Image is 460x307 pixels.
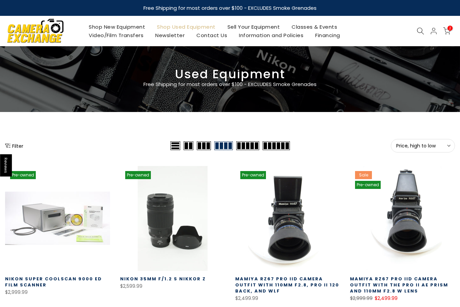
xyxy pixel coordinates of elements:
[375,294,398,303] ins: $2,499.99
[150,31,191,39] a: Newsletter
[448,26,453,31] span: 2
[5,276,102,288] a: Nikon Super Coolscan 9000 ED Film Scanner
[83,23,151,31] a: Shop New Equipment
[120,282,225,290] div: $2,599.99
[191,31,233,39] a: Contact Us
[5,142,23,149] button: Show filters
[143,4,317,11] strong: Free Shipping for most orders over $100 - EXCLUDES Smoke Grenades
[235,294,340,303] div: $2,499.99
[443,27,451,35] a: 2
[391,139,455,152] button: Price, high to low
[286,23,343,31] a: Classes & Events
[104,80,357,88] p: Free Shipping for most orders over $100 - EXCLUDES Smoke Grenades
[5,288,110,297] div: $2,999.99
[83,31,150,39] a: Video/Film Transfers
[350,276,448,294] a: Mamiya RZ67 Pro IID Camera Outfit with the Pro II AE Prism and 110MM F2.8 W Lens
[5,70,455,79] h3: Used Equipment
[221,23,286,31] a: Sell Your Equipment
[120,276,206,282] a: Nikon 35mm f/1.2 S Nikkor Z
[233,31,309,39] a: Information and Policies
[350,295,373,302] del: $2,999.99
[235,276,339,294] a: Mamiya RZ67 Pro IID Camera Outfit with 110MM F2.8, Pro II 120 Back, and WLF
[309,31,346,39] a: Financing
[396,143,450,149] span: Price, high to low
[151,23,222,31] a: Shop Used Equipment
